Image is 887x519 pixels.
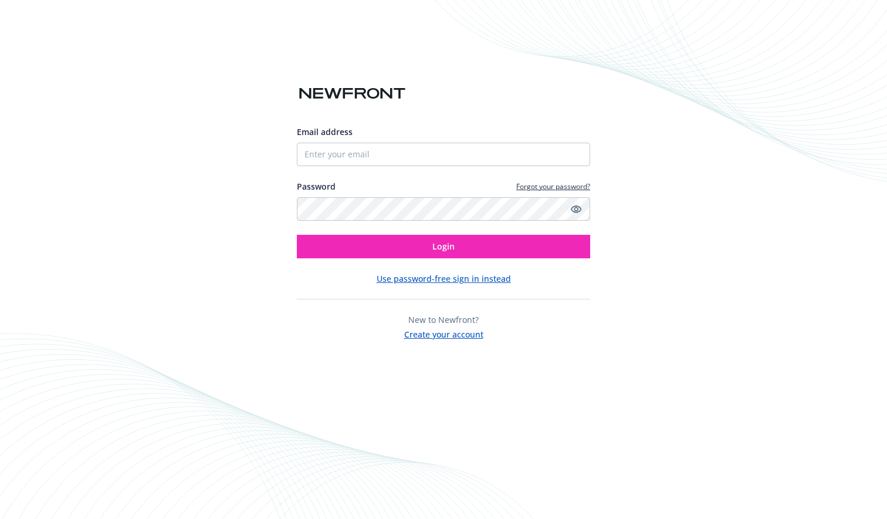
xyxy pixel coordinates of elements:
span: New to Newfront? [408,314,479,325]
a: Show password [569,202,583,216]
input: Enter your password [297,197,590,221]
button: Login [297,235,590,258]
span: Email address [297,126,353,137]
button: Use password-free sign in instead [377,272,511,285]
button: Create your account [404,326,483,341]
input: Enter your email [297,143,590,166]
img: Newfront logo [297,83,408,104]
label: Password [297,180,336,193]
a: Forgot your password? [516,181,590,191]
span: Login [432,241,455,252]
